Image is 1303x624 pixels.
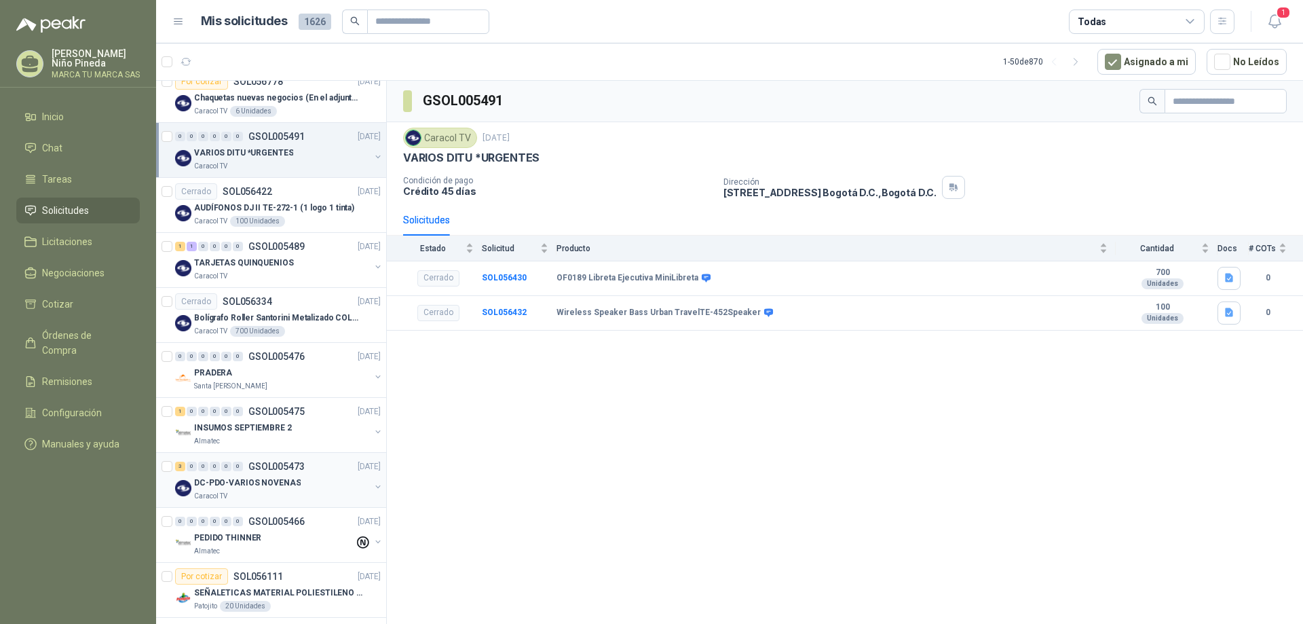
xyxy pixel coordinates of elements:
div: Cerrado [175,183,217,200]
p: [DATE] [358,185,381,198]
th: Solicitud [482,236,556,261]
a: Manuales y ayuda [16,431,140,457]
img: Company Logo [175,95,191,111]
div: 0 [221,352,231,361]
p: DC-PDO-VARIOS NOVENAS [194,477,301,490]
th: Docs [1217,236,1249,261]
a: SOL056432 [482,308,527,317]
div: 0 [187,352,197,361]
img: Company Logo [175,260,191,276]
p: Caracol TV [194,491,227,502]
div: 0 [175,352,185,361]
div: 1 [175,407,185,416]
p: PEDIDO THINNER [194,532,261,545]
img: Company Logo [175,480,191,496]
span: Negociaciones [42,265,105,280]
div: 700 Unidades [230,326,285,337]
a: CerradoSOL056334[DATE] Company LogoBolígrafo Roller Santorini Metalizado COLOR MORADO 1logoCaraco... [156,288,386,343]
div: 0 [233,517,243,526]
div: 6 Unidades [230,106,277,117]
div: 0 [233,407,243,416]
b: 0 [1249,306,1287,319]
p: [DATE] [358,405,381,418]
div: Caracol TV [403,128,477,148]
p: GSOL005473 [248,462,305,471]
p: [STREET_ADDRESS] Bogotá D.C. , Bogotá D.C. [723,187,937,198]
div: 0 [198,352,208,361]
p: VARIOS DITU *URGENTES [194,147,293,160]
span: Tareas [42,172,72,187]
span: Remisiones [42,374,92,389]
div: 0 [221,132,231,141]
a: Tareas [16,166,140,192]
a: Remisiones [16,369,140,394]
p: Dirección [723,177,937,187]
div: 0 [221,242,231,251]
a: Por cotizarSOL056778[DATE] Company LogoChaquetas nuevas negocios (En el adjunto mas informacion)C... [156,68,386,123]
h3: GSOL005491 [423,90,505,111]
p: SEÑALETICAS MATERIAL POLIESTILENO CON VINILO LAMINADO CALIBRE 60 [194,587,363,600]
p: Almatec [194,436,220,447]
div: 0 [175,132,185,141]
a: 0 0 0 0 0 0 GSOL005491[DATE] Company LogoVARIOS DITU *URGENTESCaracol TV [175,128,383,172]
div: 0 [187,132,197,141]
p: Santa [PERSON_NAME] [194,381,267,392]
p: [DATE] [358,570,381,583]
p: Caracol TV [194,161,227,172]
a: Por cotizarSOL056111[DATE] Company LogoSEÑALETICAS MATERIAL POLIESTILENO CON VINILO LAMINADO CALI... [156,563,386,618]
div: 0 [210,407,220,416]
img: Company Logo [406,130,421,145]
b: SOL056430 [482,273,527,282]
p: [PERSON_NAME] Niño Pineda [52,49,140,68]
button: 1 [1262,10,1287,34]
p: Chaquetas nuevas negocios (En el adjunto mas informacion) [194,92,363,105]
b: 100 [1116,302,1209,313]
div: Unidades [1141,313,1184,324]
div: Cerrado [175,293,217,310]
p: [DATE] [358,130,381,143]
a: Licitaciones [16,229,140,255]
a: Órdenes de Compra [16,323,140,363]
p: GSOL005489 [248,242,305,251]
span: Estado [403,244,463,253]
p: GSOL005476 [248,352,305,361]
img: Company Logo [175,205,191,221]
div: Por cotizar [175,568,228,585]
p: GSOL005475 [248,407,305,416]
span: search [350,16,360,26]
img: Company Logo [175,315,191,331]
p: VARIOS DITU *URGENTES [403,151,540,165]
p: SOL056778 [233,77,283,86]
div: 1 - 50 de 870 [1003,51,1087,73]
span: Manuales y ayuda [42,437,119,452]
a: CerradoSOL056422[DATE] Company LogoAUDÍFONOS DJ II TE-272-1 (1 logo 1 tinta)Caracol TV100 Unidades [156,178,386,233]
div: 0 [187,407,197,416]
th: Cantidad [1116,236,1217,261]
a: 3 0 0 0 0 0 GSOL005473[DATE] Company LogoDC-PDO-VARIOS NOVENASCaracol TV [175,458,383,502]
span: Solicitudes [42,203,89,218]
p: Caracol TV [194,271,227,282]
img: Company Logo [175,370,191,386]
span: 1626 [299,14,331,30]
p: [DATE] [358,350,381,363]
p: MARCA TU MARCA SAS [52,71,140,79]
div: 0 [210,517,220,526]
p: [DATE] [358,295,381,308]
div: 0 [187,517,197,526]
p: Almatec [194,546,220,557]
p: Patojito [194,601,217,612]
b: OF0189 Libreta Ejecutiva MiniLibreta [556,273,698,284]
span: Cantidad [1116,244,1198,253]
div: Unidades [1141,278,1184,289]
div: 100 Unidades [230,216,285,227]
a: Configuración [16,400,140,426]
a: Chat [16,135,140,161]
div: 0 [175,517,185,526]
a: 1 0 0 0 0 0 GSOL005475[DATE] Company LogoINSUMOS SEPTIEMBRE 2Almatec [175,403,383,447]
div: 3 [175,462,185,471]
a: 0 0 0 0 0 0 GSOL005476[DATE] Company LogoPRADERASanta [PERSON_NAME] [175,348,383,392]
div: 1 [187,242,197,251]
div: 20 Unidades [220,601,271,612]
a: 0 0 0 0 0 0 GSOL005466[DATE] Company LogoPEDIDO THINNERAlmatec [175,513,383,557]
span: 1 [1276,6,1291,19]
